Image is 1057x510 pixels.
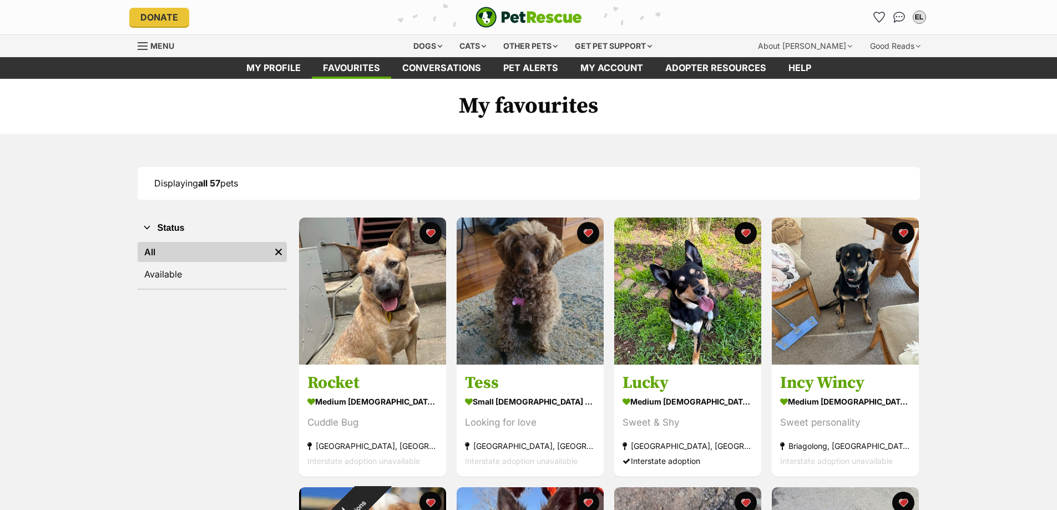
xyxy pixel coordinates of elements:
span: Interstate adoption unavailable [780,456,893,466]
button: My account [911,8,928,26]
img: Incy Wincy [772,218,919,365]
h3: Rocket [307,372,438,393]
div: Sweet personality [780,415,911,430]
a: PetRescue [476,7,582,28]
div: Sweet & Shy [623,415,753,430]
a: Adopter resources [654,57,777,79]
div: Cuddle Bug [307,415,438,430]
ul: Account quick links [871,8,928,26]
img: Tess [457,218,604,365]
a: Favourites [871,8,888,26]
div: Briagolong, [GEOGRAPHIC_DATA] [780,438,911,453]
button: favourite [419,222,442,244]
a: Conversations [891,8,908,26]
span: Interstate adoption unavailable [465,456,578,466]
div: Cats [452,35,494,57]
button: favourite [577,222,599,244]
h3: Lucky [623,372,753,393]
a: Help [777,57,822,79]
h3: Incy Wincy [780,372,911,393]
a: Menu [138,35,182,55]
a: Donate [129,8,189,27]
img: Lucky [614,218,761,365]
div: About [PERSON_NAME] [750,35,860,57]
div: EL [914,12,925,23]
div: Dogs [406,35,450,57]
div: Interstate adoption [623,453,753,468]
span: Interstate adoption unavailable [307,456,420,466]
span: Displaying pets [154,178,238,189]
div: Looking for love [465,415,595,430]
div: Other pets [495,35,565,57]
div: medium [DEMOGRAPHIC_DATA] Dog [623,393,753,410]
div: Good Reads [862,35,928,57]
a: Rocket medium [DEMOGRAPHIC_DATA] Dog Cuddle Bug [GEOGRAPHIC_DATA], [GEOGRAPHIC_DATA] Interstate a... [299,364,446,477]
div: [GEOGRAPHIC_DATA], [GEOGRAPHIC_DATA] [465,438,595,453]
a: Available [138,264,287,284]
div: [GEOGRAPHIC_DATA], [GEOGRAPHIC_DATA] [623,438,753,453]
h3: Tess [465,372,595,393]
a: Pet alerts [492,57,569,79]
a: Lucky medium [DEMOGRAPHIC_DATA] Dog Sweet & Shy [GEOGRAPHIC_DATA], [GEOGRAPHIC_DATA] Interstate a... [614,364,761,477]
div: [GEOGRAPHIC_DATA], [GEOGRAPHIC_DATA] [307,438,438,453]
div: small [DEMOGRAPHIC_DATA] Dog [465,393,595,410]
a: Tess small [DEMOGRAPHIC_DATA] Dog Looking for love [GEOGRAPHIC_DATA], [GEOGRAPHIC_DATA] Interstat... [457,364,604,477]
img: Rocket [299,218,446,365]
a: My profile [235,57,312,79]
a: My account [569,57,654,79]
a: Remove filter [270,242,287,262]
button: Status [138,221,287,235]
a: Incy Wincy medium [DEMOGRAPHIC_DATA] Dog Sweet personality Briagolong, [GEOGRAPHIC_DATA] Intersta... [772,364,919,477]
a: Favourites [312,57,391,79]
div: Get pet support [567,35,660,57]
div: Status [138,240,287,289]
img: logo-e224e6f780fb5917bec1dbf3a21bbac754714ae5b6737aabdf751b685950b380.svg [476,7,582,28]
a: conversations [391,57,492,79]
span: Menu [150,41,174,51]
a: All [138,242,270,262]
strong: all 57 [198,178,220,189]
button: favourite [735,222,757,244]
img: chat-41dd97257d64d25036548639549fe6c8038ab92f7586957e7f3b1b290dea8141.svg [893,12,905,23]
div: medium [DEMOGRAPHIC_DATA] Dog [780,393,911,410]
button: favourite [892,222,914,244]
div: medium [DEMOGRAPHIC_DATA] Dog [307,393,438,410]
